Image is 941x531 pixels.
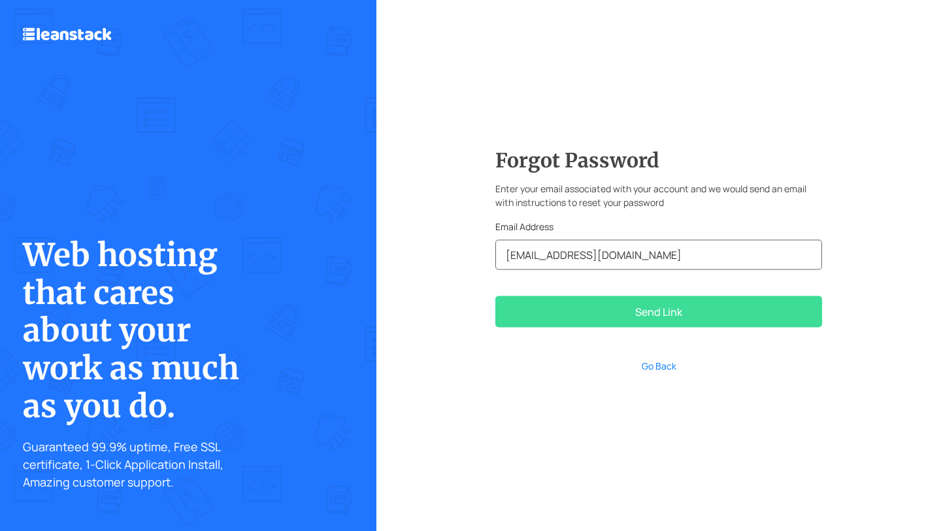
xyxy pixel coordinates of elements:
[495,296,822,328] button: Send Link
[495,220,553,233] label: Email Address
[642,360,676,372] a: Go Back
[495,148,822,172] h3: Forgot Password
[23,438,266,491] p: Guaranteed 99.9% uptime, Free SSL certificate, 1-Click Application Install, Amazing customer supp...
[23,237,266,425] h1: Web hosting that cares about your work as much as you do.
[495,182,822,209] p: Enter your email associated with your account and we would send an email with instructions to res...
